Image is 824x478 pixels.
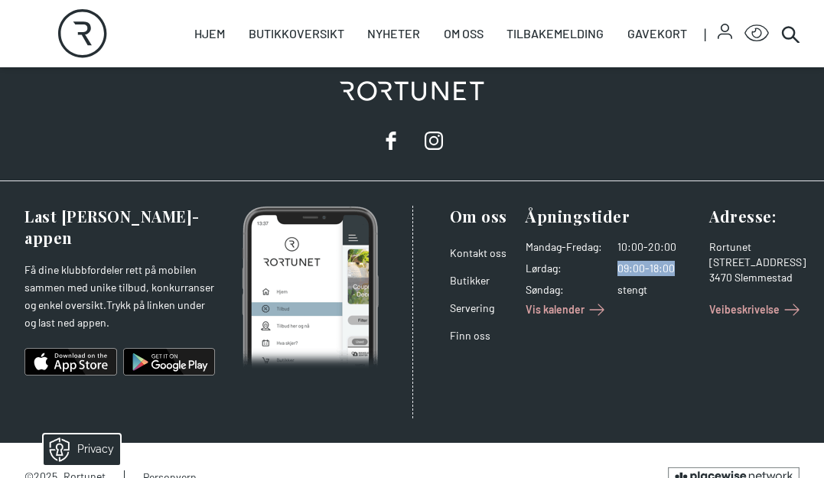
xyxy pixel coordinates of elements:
span: 3470 [709,271,732,284]
dd: stengt [617,282,697,298]
dd: 09:00-18:00 [617,261,697,276]
div: [STREET_ADDRESS] [709,255,806,270]
a: Butikker [450,274,490,287]
span: Slemmestad [734,271,793,284]
dt: Søndag : [526,282,602,298]
h3: Adresse : [709,206,806,227]
h3: Åpningstider [526,206,697,227]
iframe: Manage Preferences [15,429,140,470]
span: Vis kalender [526,301,585,317]
a: facebook [376,125,406,156]
a: Kontakt oss [450,246,506,259]
dd: 10:00-20:00 [617,239,697,255]
img: ios [24,343,117,380]
a: Servering [450,301,494,314]
h3: Last [PERSON_NAME]-appen [24,206,215,249]
img: Photo of mobile app home screen [242,206,379,369]
span: Veibeskrivelse [709,301,780,317]
a: instagram [419,125,449,156]
h3: Om oss [450,206,514,227]
a: Finn oss [450,329,490,342]
dt: Mandag - Fredag : [526,239,602,255]
dt: Lørdag : [526,261,602,276]
button: Open Accessibility Menu [744,21,769,46]
p: Få dine klubbfordeler rett på mobilen sammen med unike tilbud, konkurranser og enkel oversikt.Try... [24,261,215,332]
a: Vis kalender [526,298,609,322]
div: Rortunet [709,239,806,255]
a: Veibeskrivelse [709,298,804,322]
img: android [123,343,216,380]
